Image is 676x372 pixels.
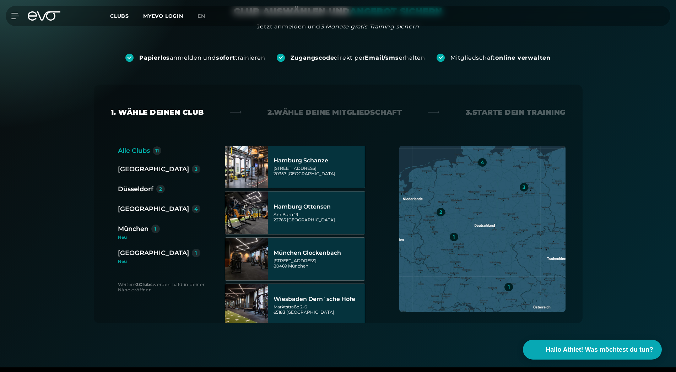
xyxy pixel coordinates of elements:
[198,13,205,19] span: en
[274,296,363,303] div: Wiesbaden Dern´sche Höfe
[466,107,566,117] div: 3. Starte dein Training
[267,107,402,117] div: 2. Wähle deine Mitgliedschaft
[118,146,150,156] div: Alle Clubs
[225,238,268,280] img: München Glockenbach
[291,54,425,62] div: direkt per erhalten
[118,235,206,239] div: Neu
[274,258,363,269] div: [STREET_ADDRESS] 80469 München
[118,248,189,258] div: [GEOGRAPHIC_DATA]
[155,226,156,231] div: 1
[399,146,566,312] img: map
[195,250,197,255] div: 1
[139,54,265,62] div: anmelden und trainieren
[523,185,525,190] div: 3
[136,282,139,287] strong: 3
[118,224,148,234] div: München
[439,210,442,215] div: 2
[365,54,399,61] strong: Email/sms
[118,282,211,292] div: Weitere werden bald in deiner Nähe eröffnen
[110,12,143,19] a: Clubs
[194,206,198,211] div: 4
[118,184,153,194] div: Düsseldorf
[291,54,334,61] strong: Zugangscode
[155,148,159,153] div: 11
[110,13,129,19] span: Clubs
[118,164,189,174] div: [GEOGRAPHIC_DATA]
[198,12,214,20] a: en
[225,192,268,234] img: Hamburg Ottensen
[216,54,235,61] strong: sofort
[225,284,268,327] img: Wiesbaden Dern´sche Höfe
[274,304,363,315] div: Marktstraße 2-6 65183 [GEOGRAPHIC_DATA]
[450,54,551,62] div: Mitgliedschaft
[274,249,363,257] div: München Glockenbach
[274,157,363,164] div: Hamburg Schanze
[195,167,198,172] div: 3
[546,345,653,355] span: Hallo Athlet! Was möchtest du tun?
[274,166,363,176] div: [STREET_ADDRESS] 20357 [GEOGRAPHIC_DATA]
[143,13,183,19] a: MYEVO LOGIN
[118,259,200,264] div: Neu
[481,160,484,165] div: 4
[139,282,153,287] strong: Clubs
[159,187,162,192] div: 2
[274,212,363,222] div: Am Born 19 22765 [GEOGRAPHIC_DATA]
[111,107,204,117] div: 1. Wähle deinen Club
[508,285,510,290] div: 1
[274,203,363,210] div: Hamburg Ottensen
[523,340,662,360] button: Hallo Athlet! Was möchtest du tun?
[139,54,170,61] strong: Papierlos
[118,204,189,214] div: [GEOGRAPHIC_DATA]
[453,234,455,239] div: 1
[225,145,268,188] img: Hamburg Schanze
[495,54,551,61] strong: online verwalten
